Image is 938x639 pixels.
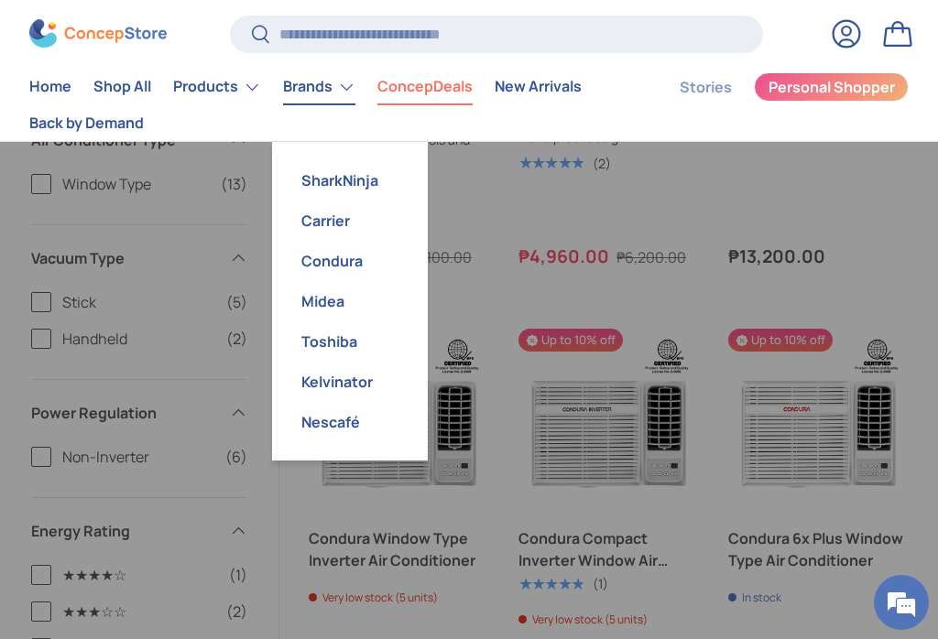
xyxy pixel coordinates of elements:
a: New Arrivals [495,70,582,105]
a: Personal Shopper [754,72,909,102]
summary: Products [162,69,272,105]
span: We're online! [106,199,253,384]
a: Back by Demand [29,105,144,141]
a: Shop All [93,70,151,105]
summary: Brands [272,69,366,105]
span: Personal Shopper [769,81,895,95]
nav: Primary [29,69,636,141]
textarea: Type your message and hit 'Enter' [9,436,349,500]
a: Stories [680,70,732,105]
nav: Secondary [636,69,909,141]
div: Chat with us now [95,103,308,126]
a: Home [29,70,71,105]
div: Minimize live chat window [300,9,344,53]
a: ConcepDeals [377,70,473,105]
img: ConcepStore [29,20,167,49]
